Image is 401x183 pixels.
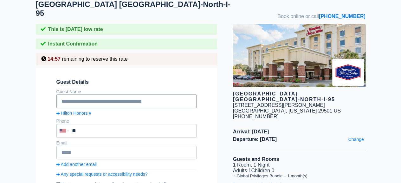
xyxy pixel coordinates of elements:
a: Change [346,135,365,143]
a: Add another email [56,162,197,167]
li: 1 Room, 1 Night [233,162,365,168]
label: Guest Name [56,89,81,94]
img: hotel image [233,24,365,87]
span: 14:57 [48,56,61,62]
a: [PHONE_NUMBER] [319,14,365,19]
a: Any special requests or accessibility needs? [56,172,197,177]
span: [GEOGRAPHIC_DATA], [233,108,287,113]
label: Phone [56,119,69,124]
span: Departure: [DATE] [233,137,365,142]
a: Hilton Honors # [56,111,197,116]
div: [PHONE_NUMBER] [233,114,365,119]
li: Adults 1 [233,168,365,174]
span: 29501 [318,108,333,113]
label: Email [56,140,68,145]
div: This is [DATE] low rate [36,24,217,35]
b: Guests and Rooms [233,156,279,162]
span: Guest Details [56,79,197,85]
div: [GEOGRAPHIC_DATA] [GEOGRAPHIC_DATA]-North-I-95 [233,91,365,102]
li: + Global Privileges Bundle – 1 month(s) [233,174,365,178]
span: US [334,108,341,113]
span: [US_STATE] [288,108,317,113]
span: Arrival: [DATE] [233,129,365,135]
div: [STREET_ADDRESS][PERSON_NAME] [233,102,325,108]
span: Book online or call [277,14,365,19]
img: Brand logo for Hampton Inn & Suites Florence-North-I-95 [332,59,364,86]
span: remaining to reserve this rate [62,56,127,62]
span: Children 0 [251,168,274,173]
div: Instant Confirmation [36,39,217,49]
div: United States: +1 [57,125,70,137]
